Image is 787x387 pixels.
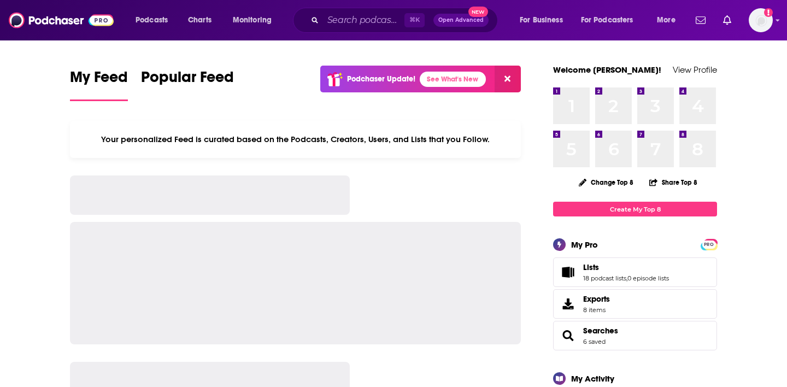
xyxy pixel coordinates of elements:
span: New [468,7,488,17]
span: Charts [188,13,212,28]
a: 6 saved [583,338,606,345]
a: Charts [181,11,218,29]
a: Searches [583,326,618,336]
span: Lists [583,262,599,272]
span: More [657,13,676,28]
span: Searches [553,321,717,350]
button: open menu [128,11,182,29]
span: Logged in as megcassidy [749,8,773,32]
span: For Podcasters [581,13,633,28]
a: Popular Feed [141,68,234,101]
input: Search podcasts, credits, & more... [323,11,404,29]
span: ⌘ K [404,13,425,27]
img: User Profile [749,8,773,32]
a: 0 episode lists [627,274,669,282]
button: Show profile menu [749,8,773,32]
button: open menu [225,11,286,29]
button: Open AdvancedNew [433,14,489,27]
a: PRO [702,240,715,248]
a: Create My Top 8 [553,202,717,216]
a: Searches [557,328,579,343]
span: PRO [702,241,715,249]
a: Show notifications dropdown [719,11,736,30]
span: My Feed [70,68,128,93]
a: Lists [557,265,579,280]
span: , [626,274,627,282]
a: Show notifications dropdown [691,11,710,30]
a: Welcome [PERSON_NAME]! [553,64,661,75]
span: Exports [583,294,610,304]
div: My Pro [571,239,598,250]
svg: Add a profile image [764,8,773,17]
button: Change Top 8 [572,175,640,189]
span: Podcasts [136,13,168,28]
a: 18 podcast lists [583,274,626,282]
a: See What's New [420,72,486,87]
span: Lists [553,257,717,287]
button: open menu [649,11,689,29]
div: My Activity [571,373,614,384]
button: open menu [574,11,649,29]
span: 8 items [583,306,610,314]
a: Lists [583,262,669,272]
span: Popular Feed [141,68,234,93]
span: Open Advanced [438,17,484,23]
button: open menu [512,11,577,29]
img: Podchaser - Follow, Share and Rate Podcasts [9,10,114,31]
p: Podchaser Update! [347,74,415,84]
button: Share Top 8 [649,172,698,193]
span: For Business [520,13,563,28]
a: My Feed [70,68,128,101]
span: Exports [557,296,579,312]
a: Exports [553,289,717,319]
div: Your personalized Feed is curated based on the Podcasts, Creators, Users, and Lists that you Follow. [70,121,521,158]
a: View Profile [673,64,717,75]
div: Search podcasts, credits, & more... [303,8,508,33]
span: Monitoring [233,13,272,28]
